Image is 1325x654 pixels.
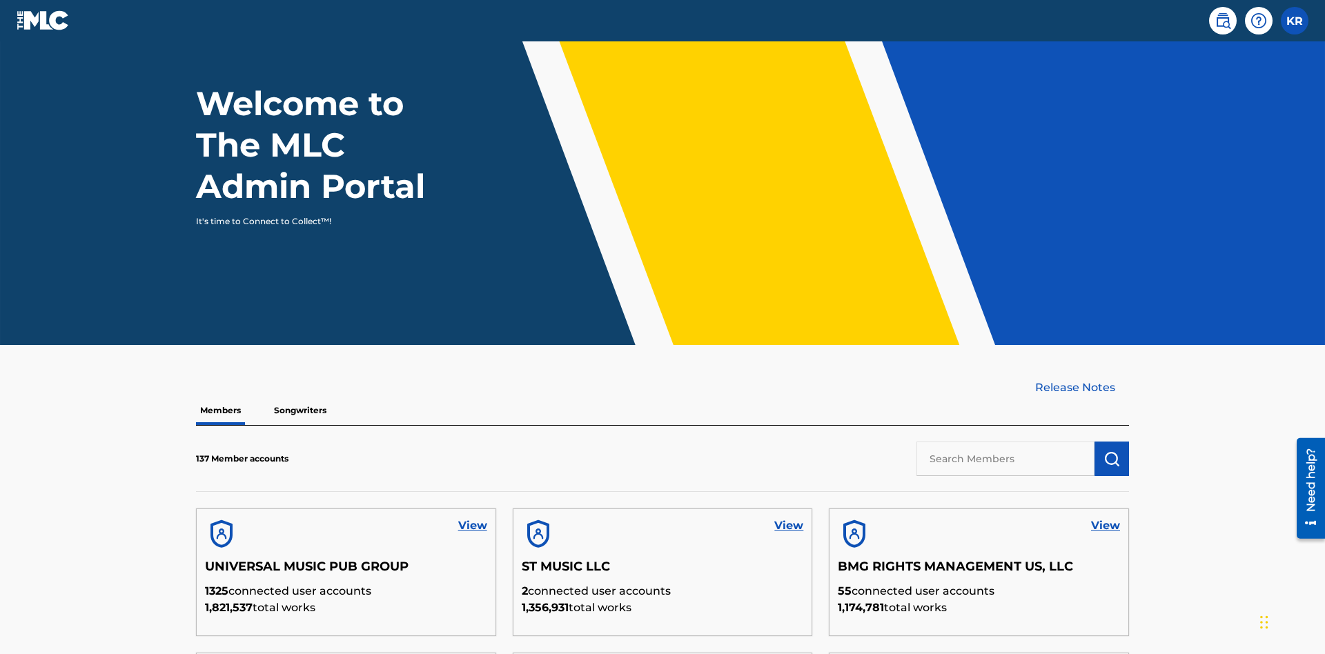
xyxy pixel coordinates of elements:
p: connected user accounts [205,583,487,599]
p: connected user accounts [522,583,804,599]
img: help [1250,12,1267,29]
h1: Welcome to The MLC Admin Portal [196,83,454,207]
img: Search Works [1103,450,1120,467]
img: MLC Logo [17,10,70,30]
p: total works [205,599,487,616]
span: 2 [522,584,528,597]
img: account [522,517,555,551]
a: Public Search [1209,7,1237,34]
h5: ST MUSIC LLC [522,559,804,583]
div: Help [1245,7,1273,34]
span: 55 [838,584,852,597]
a: View [774,517,803,534]
a: View [1091,517,1120,534]
p: total works [522,599,804,616]
span: 1,821,537 [205,601,253,614]
p: 137 Member accounts [196,453,288,465]
h5: UNIVERSAL MUSIC PUB GROUP [205,559,487,583]
img: search [1215,12,1231,29]
input: Search Members [916,442,1095,476]
p: total works [838,599,1120,616]
img: account [205,517,238,551]
span: 1,174,781 [838,601,884,614]
p: connected user accounts [838,583,1120,599]
h5: BMG RIGHTS MANAGEMENT US, LLC [838,559,1120,583]
span: 1325 [205,584,228,597]
p: Songwriters [270,396,331,425]
a: View [458,517,487,534]
p: It's time to Connect to Collect™! [196,215,435,228]
div: User Menu [1281,7,1308,34]
div: Drag [1260,602,1268,643]
a: Release Notes [1035,379,1129,396]
span: 1,356,931 [522,601,569,614]
iframe: Resource Center [1286,433,1325,546]
img: account [838,517,871,551]
p: Members [196,396,245,425]
iframe: Chat Widget [1256,588,1325,654]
